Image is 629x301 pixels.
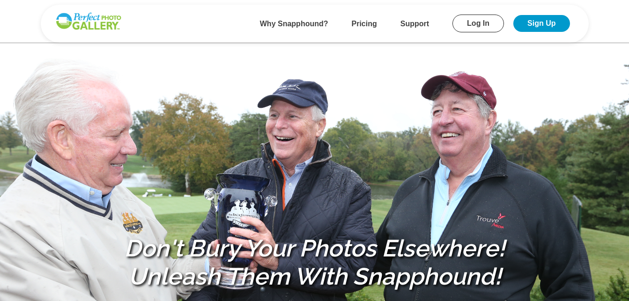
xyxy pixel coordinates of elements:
a: Pricing [352,20,377,28]
img: Snapphound Logo [55,12,122,31]
a: Sign Up [513,15,570,32]
a: Why Snapphound? [260,20,328,28]
a: Log In [452,15,504,32]
a: Support [400,20,429,28]
h1: Don't Bury Your Photos Elsewhere! Unleash Them With Snapphound! [118,234,511,291]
